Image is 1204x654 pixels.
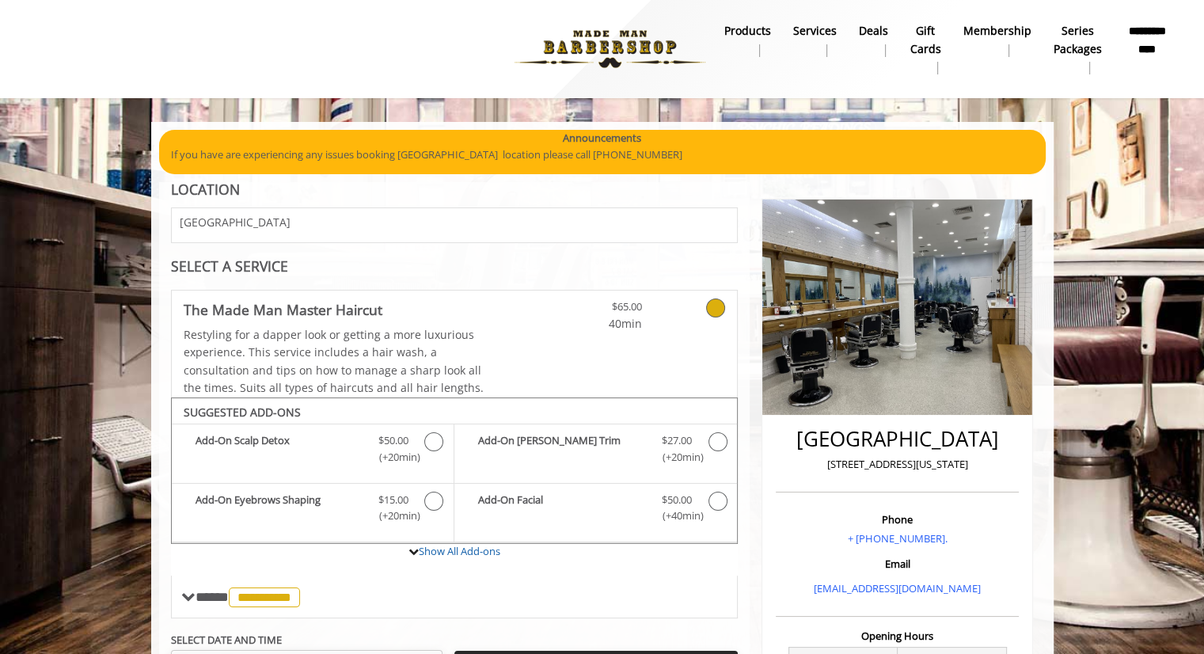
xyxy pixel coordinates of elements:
b: Announcements [563,130,641,146]
a: [EMAIL_ADDRESS][DOMAIN_NAME] [814,581,981,595]
a: Productsproducts [713,20,782,61]
b: SUGGESTED ADD-ONS [184,405,301,420]
div: The Made Man Master Haircut Add-onS [171,397,739,545]
b: Membership [963,22,1031,40]
a: Gift cardsgift cards [899,20,952,78]
p: [STREET_ADDRESS][US_STATE] [780,456,1015,473]
a: DealsDeals [848,20,899,61]
a: Series packagesSeries packages [1043,20,1113,78]
span: [GEOGRAPHIC_DATA] [180,216,291,228]
a: Show All Add-ons [419,544,500,558]
a: ServicesServices [782,20,848,61]
p: If you have are experiencing any issues booking [GEOGRAPHIC_DATA] location please call [PHONE_NUM... [171,146,1034,163]
h2: [GEOGRAPHIC_DATA] [780,428,1015,451]
b: Services [793,22,837,40]
h3: Opening Hours [776,630,1019,641]
h3: Phone [780,514,1015,525]
a: + [PHONE_NUMBER]. [848,531,948,546]
h3: Email [780,558,1015,569]
b: Series packages [1054,22,1102,58]
b: LOCATION [171,180,240,199]
b: SELECT DATE AND TIME [171,633,282,647]
b: Deals [859,22,888,40]
b: gift cards [910,22,941,58]
div: SELECT A SERVICE [171,259,739,274]
b: products [724,22,771,40]
img: Made Man Barbershop logo [501,6,719,93]
a: MembershipMembership [952,20,1043,61]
